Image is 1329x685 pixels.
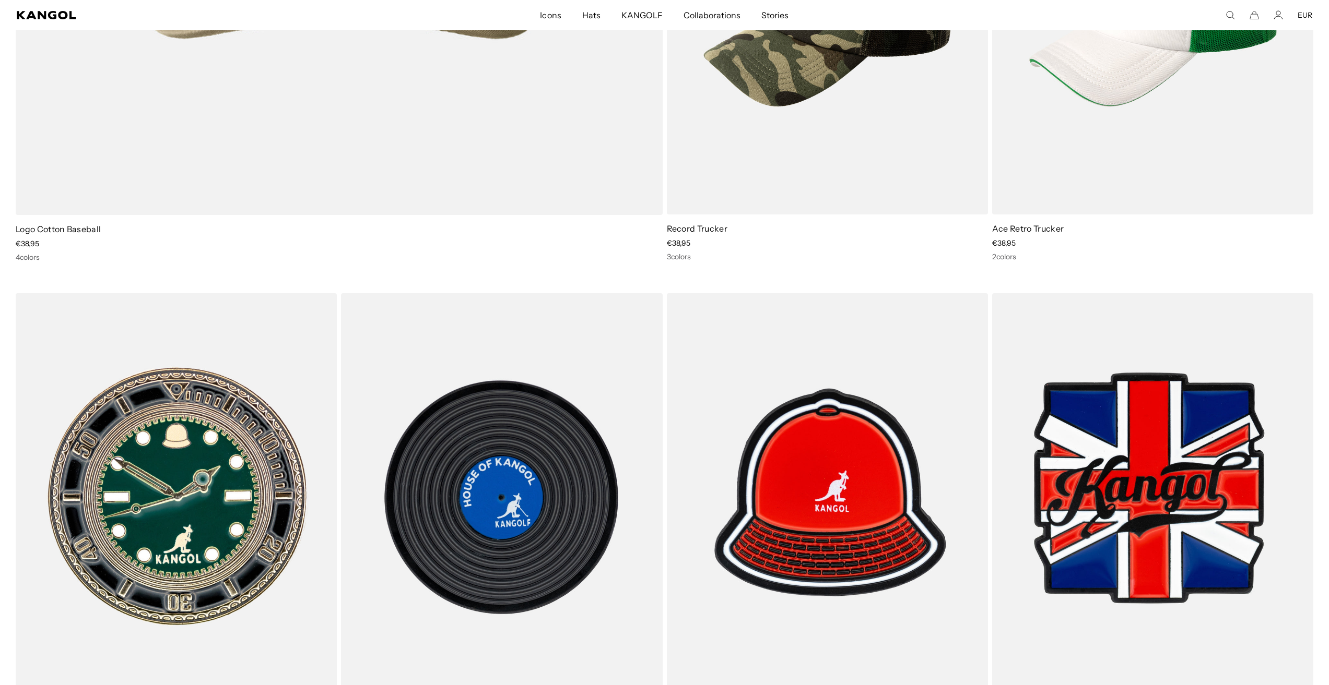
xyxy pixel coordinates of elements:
[667,223,727,234] a: Record Trucker
[667,238,690,248] span: €38,95
[667,252,988,261] div: 3 colors
[992,252,1313,261] div: 2 colors
[992,238,1016,248] span: €38,95
[1226,10,1235,20] summary: Search here
[16,253,663,262] div: 4 colors
[16,224,101,234] a: Logo Cotton Baseball
[992,223,1064,234] a: Ace Retro Trucker
[1250,10,1259,20] button: Cart
[1298,10,1312,20] button: EUR
[17,11,359,19] a: Kangol
[1274,10,1283,20] a: Account
[16,239,39,248] span: €38,95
